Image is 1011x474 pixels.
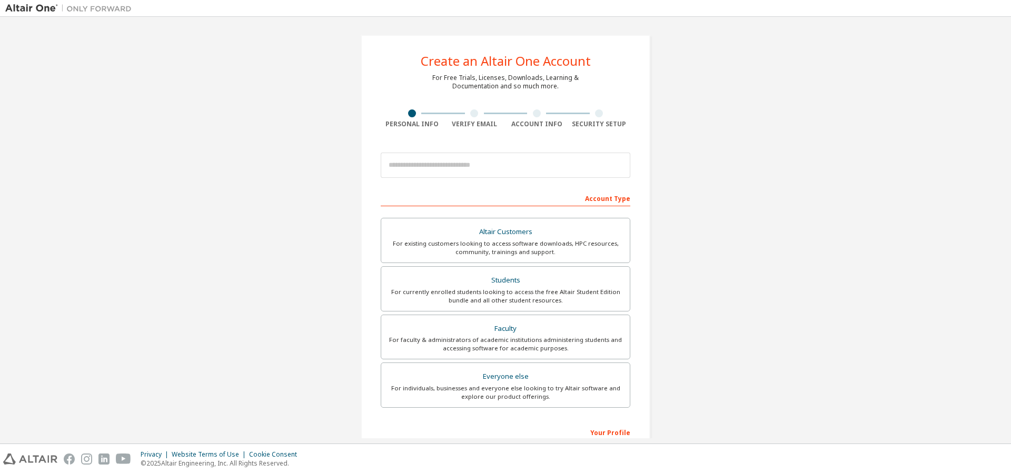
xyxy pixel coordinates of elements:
[381,120,443,128] div: Personal Info
[388,225,623,239] div: Altair Customers
[98,453,110,465] img: linkedin.svg
[116,453,131,465] img: youtube.svg
[568,120,631,128] div: Security Setup
[141,459,303,468] p: © 2025 Altair Engineering, Inc. All Rights Reserved.
[5,3,137,14] img: Altair One
[381,189,630,206] div: Account Type
[172,450,249,459] div: Website Terms of Use
[443,120,506,128] div: Verify Email
[249,450,303,459] div: Cookie Consent
[141,450,172,459] div: Privacy
[381,423,630,440] div: Your Profile
[388,384,623,401] div: For individuals, businesses and everyone else looking to try Altair software and explore our prod...
[388,369,623,384] div: Everyone else
[388,288,623,305] div: For currently enrolled students looking to access the free Altair Student Edition bundle and all ...
[81,453,92,465] img: instagram.svg
[388,336,623,352] div: For faculty & administrators of academic institutions administering students and accessing softwa...
[388,239,623,256] div: For existing customers looking to access software downloads, HPC resources, community, trainings ...
[388,321,623,336] div: Faculty
[506,120,568,128] div: Account Info
[388,273,623,288] div: Students
[421,55,591,67] div: Create an Altair One Account
[3,453,57,465] img: altair_logo.svg
[432,74,579,90] div: For Free Trials, Licenses, Downloads, Learning & Documentation and so much more.
[64,453,75,465] img: facebook.svg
